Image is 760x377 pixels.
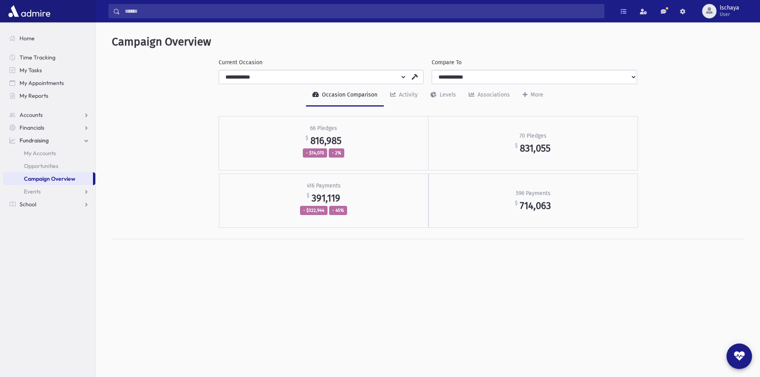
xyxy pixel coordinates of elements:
a: Associations [462,84,516,107]
span: - 2% [329,148,344,158]
span: Campaign Overview [112,35,211,48]
a: Events [3,185,95,198]
a: Campaign Overview [3,172,93,185]
h2: 596 Payments [516,190,551,197]
span: Campaign Overview [24,175,75,182]
span: My Appointments [20,79,64,87]
a: 66 Pledges $ 816,985 - $14,070 - 2% 70 Pledges $ 831,055 [219,116,638,170]
a: My Appointments [3,77,95,89]
a: My Tasks [3,64,95,77]
a: Levels [424,84,462,107]
span: - $14,070 [303,148,327,158]
a: Accounts [3,109,95,121]
span: 816,985 [310,135,342,146]
a: Activity [384,84,424,107]
span: 831,055 [520,143,551,154]
div: Occasion Comparison [320,91,377,98]
h2: 416 Payments [307,183,341,189]
label: Compare To [432,58,462,67]
h2: 70 Pledges [519,133,547,140]
span: 391,119 [312,192,340,203]
span: Home [20,35,35,42]
span: User [720,11,739,18]
div: Levels [438,91,456,98]
span: lschaya [720,5,739,11]
a: Fundraising [3,134,95,147]
sup: $ [307,193,309,198]
div: Associations [476,91,510,98]
sup: $ [515,200,517,206]
a: My Reports [3,89,95,102]
span: 714,063 [520,200,551,211]
span: My Accounts [24,150,56,157]
a: My Accounts [3,147,95,160]
a: Time Tracking [3,51,95,64]
img: AdmirePro [6,3,52,19]
label: Current Occasion [219,58,263,67]
div: More [529,91,543,98]
span: School [20,201,36,208]
a: Opportunities [3,160,95,172]
span: Time Tracking [20,54,55,61]
a: Home [3,32,95,45]
a: More [516,84,550,107]
span: Opportunities [24,162,58,170]
sup: $ [306,135,308,141]
span: My Tasks [20,67,42,74]
span: My Reports [20,92,48,99]
h2: 66 Pledges [310,125,337,132]
a: Financials [3,121,95,134]
input: Search [120,4,604,18]
a: School [3,198,95,211]
a: 416 Payments $ 391,119 - $322,944 - 45% 596 Payments $ 714,063 [219,174,638,228]
span: - 45% [329,206,347,215]
div: Activity [397,91,418,98]
a: Occasion Comparison [306,84,384,107]
span: - $322,944 [300,206,328,215]
sup: $ [515,143,517,148]
span: Financials [20,124,44,131]
span: Accounts [20,111,43,118]
span: Events [24,188,41,195]
span: Fundraising [20,137,49,144]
